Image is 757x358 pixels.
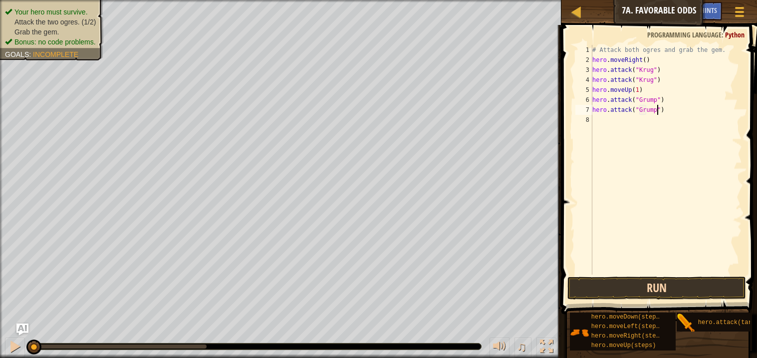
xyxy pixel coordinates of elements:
[16,324,28,336] button: Ask AI
[575,95,592,105] div: 6
[514,338,531,358] button: ♫
[14,18,96,26] span: Attack the two ogres. (1/2)
[575,45,592,55] div: 1
[5,50,29,58] span: Goals
[591,314,663,321] span: hero.moveDown(steps)
[536,338,556,358] button: Toggle fullscreen
[725,30,745,39] span: Python
[591,323,663,330] span: hero.moveLeft(steps)
[575,105,592,115] div: 7
[14,8,88,16] span: Your hero must survive.
[575,65,592,75] div: 3
[5,7,96,17] li: Your hero must survive.
[5,17,96,27] li: Attack the two ogres.
[14,38,96,46] span: Bonus: no code problems.
[33,50,78,58] span: Incomplete
[575,55,592,65] div: 2
[647,30,722,39] span: Programming language
[567,277,746,300] button: Run
[490,338,509,358] button: Adjust volume
[575,85,592,95] div: 5
[5,338,25,358] button: Ctrl + P: Pause
[29,50,33,58] span: :
[591,342,656,349] span: hero.moveUp(steps)
[14,28,59,36] span: Grab the gem.
[5,27,96,37] li: Grab the gem.
[727,2,752,25] button: Show game menu
[701,5,717,15] span: Hints
[516,339,526,354] span: ♫
[575,115,592,125] div: 8
[570,323,589,342] img: portrait.png
[575,75,592,85] div: 4
[677,314,696,333] img: portrait.png
[5,37,96,47] li: Bonus: no code problems.
[591,333,667,340] span: hero.moveRight(steps)
[722,30,725,39] span: :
